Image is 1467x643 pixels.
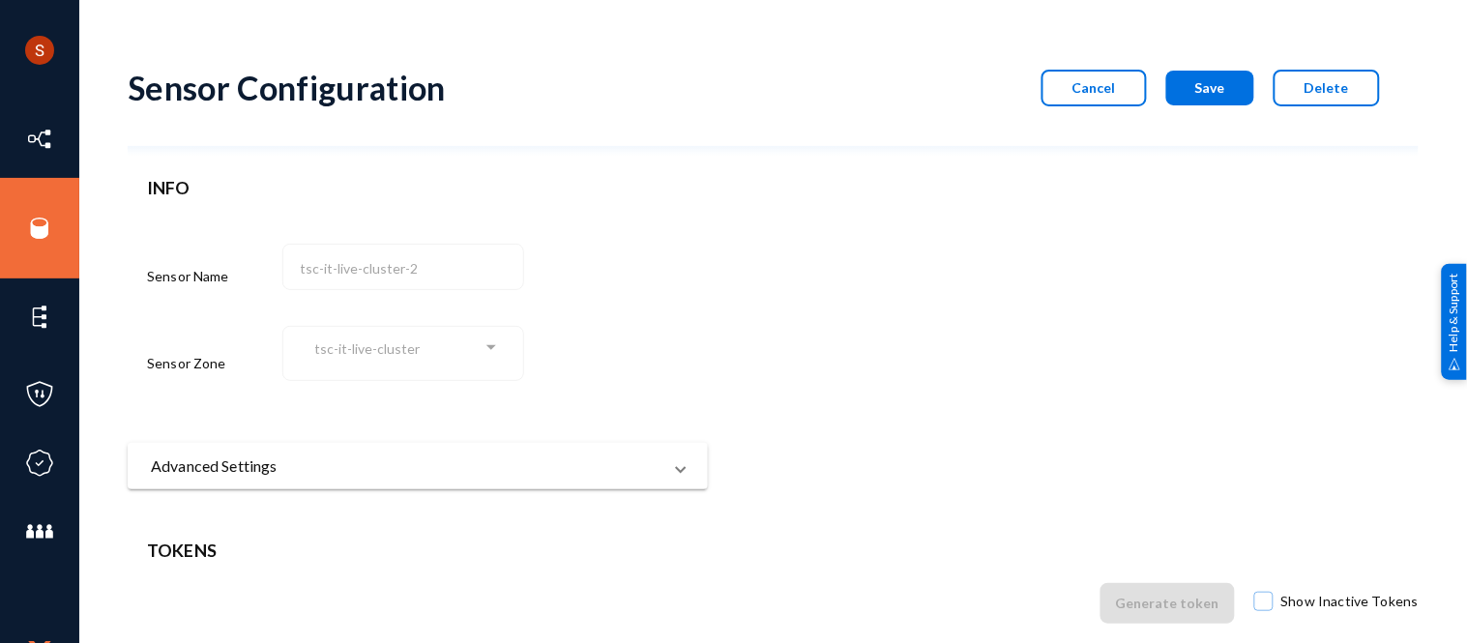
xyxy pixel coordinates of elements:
[25,125,54,154] img: icon-inventory.svg
[1305,79,1349,96] span: Delete
[25,380,54,409] img: icon-policies.svg
[25,449,54,478] img: icon-compliance.svg
[315,340,421,357] span: tsc-it-live-cluster
[1449,358,1461,370] img: help_support.svg
[301,260,514,278] input: Name
[147,538,1399,564] header: Tokens
[1072,79,1116,96] span: Cancel
[25,517,54,546] img: icon-members.svg
[1281,587,1419,616] span: Show Inactive Tokens
[1195,79,1225,96] span: Save
[1100,583,1235,624] button: Generate token
[25,303,54,332] img: icon-elements.svg
[1042,70,1147,106] button: Cancel
[1116,595,1219,611] span: Generate token
[151,454,661,478] mat-panel-title: Advanced Settings
[1022,79,1147,96] a: Cancel
[1442,263,1467,379] div: Help & Support
[25,214,54,243] img: icon-sources.svg
[1274,70,1380,106] button: Delete
[147,175,689,201] header: INFO
[128,443,708,489] mat-expansion-panel-header: Advanced Settings
[1166,71,1254,105] button: Save
[25,36,54,65] img: ACg8ocLCHWB70YVmYJSZIkanuWRMiAOKj9BOxslbKTvretzi-06qRA=s96-c
[147,323,282,404] div: Sensor Zone
[128,68,446,107] div: Sensor Configuration
[147,240,282,313] div: Sensor Name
